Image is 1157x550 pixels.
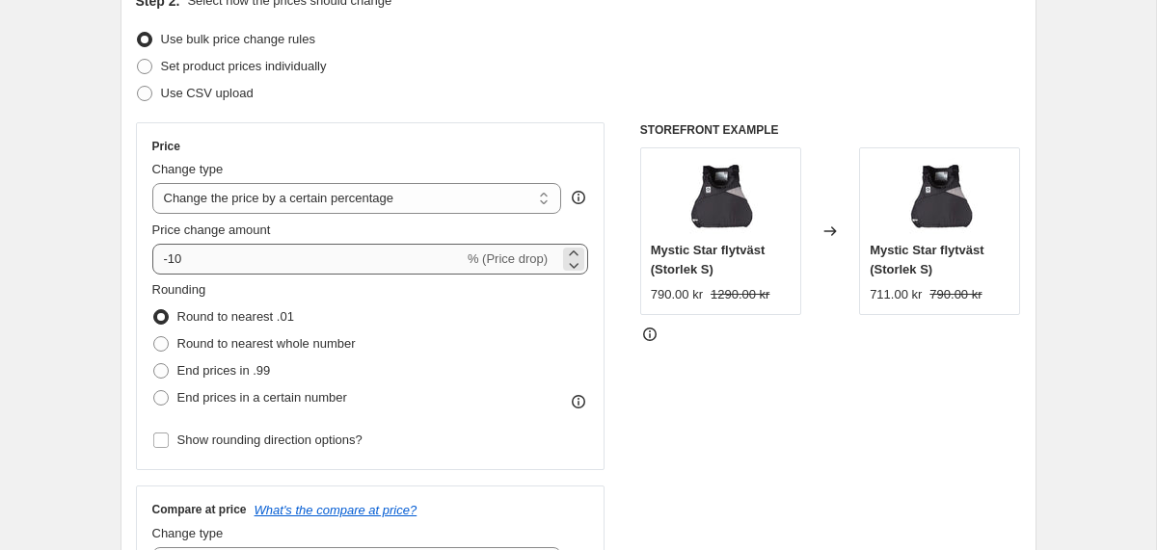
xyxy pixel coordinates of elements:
span: Use bulk price change rules [161,32,315,46]
img: Mystic-star-flyt-vast-floatation-vest-blac-svart-gra-black-grey-KITEBOARDCENTER-KITE-och-WINGBUTI... [682,158,759,235]
span: Round to nearest .01 [177,309,294,324]
input: -15 [152,244,464,275]
span: Set product prices individually [161,59,327,73]
span: Mystic Star flytväst (Storlek S) [651,243,766,276]
span: Mystic Star flytväst (Storlek S) [870,243,984,276]
span: End prices in a certain number [177,390,347,405]
button: What's the compare at price? [255,503,417,517]
div: 711.00 kr [870,285,922,304]
span: Change type [152,162,224,176]
span: Rounding [152,282,206,297]
span: Show rounding direction options? [177,432,363,447]
div: 790.00 kr [651,285,703,304]
img: Mystic-star-flyt-vast-floatation-vest-blac-svart-gra-black-grey-KITEBOARDCENTER-KITE-och-WINGBUTI... [901,158,979,235]
span: Change type [152,526,224,540]
h3: Price [152,139,180,154]
strike: 790.00 kr [929,285,982,304]
span: Round to nearest whole number [177,336,356,351]
span: Price change amount [152,223,271,237]
strike: 1290.00 kr [711,285,769,304]
span: Use CSV upload [161,86,254,100]
span: % (Price drop) [468,251,548,266]
h3: Compare at price [152,502,247,517]
span: End prices in .99 [177,363,271,378]
h6: STOREFRONT EXAMPLE [640,122,1021,138]
div: help [569,188,588,207]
